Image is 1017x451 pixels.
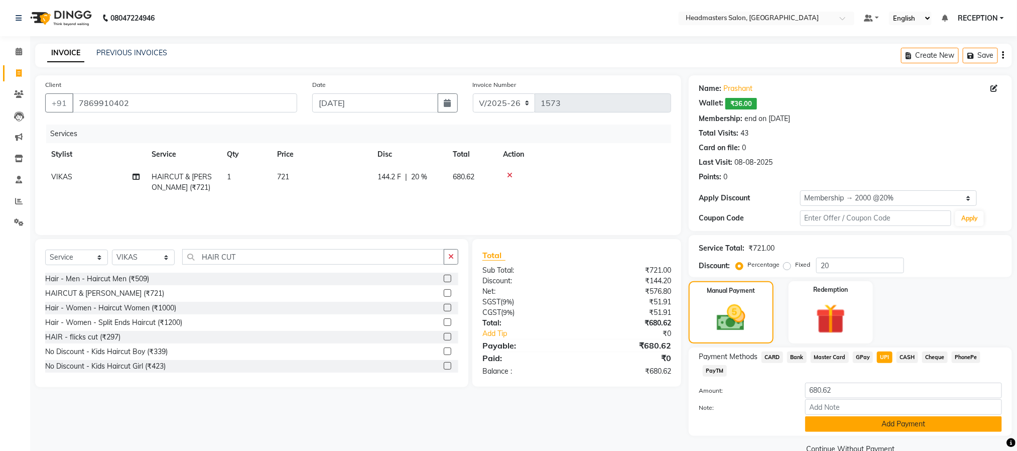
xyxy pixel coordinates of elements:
[475,286,577,297] div: Net:
[577,286,679,297] div: ₹576.80
[805,399,1002,415] input: Add Note
[45,347,168,357] div: No Discount - Kids Haircut Boy (₹339)
[699,352,757,362] span: Payment Methods
[503,308,513,316] span: 9%
[853,352,873,363] span: GPay
[952,352,980,363] span: PhonePe
[475,340,577,352] div: Payable:
[805,416,1002,432] button: Add Payment
[577,276,679,286] div: ₹144.20
[691,386,797,395] label: Amount:
[45,93,73,112] button: +91
[182,249,444,265] input: Search or Scan
[277,172,289,181] span: 721
[807,300,855,337] img: _gift.svg
[699,114,742,124] div: Membership:
[96,48,167,57] a: PREVIOUS INVOICES
[475,328,594,339] a: Add Tip
[45,274,149,284] div: Hair - Men - Haircut Men (₹509)
[747,260,780,269] label: Percentage
[405,172,407,182] span: |
[475,297,577,307] div: ( )
[271,143,371,166] th: Price
[47,44,84,62] a: INVOICE
[475,318,577,328] div: Total:
[922,352,948,363] span: Cheque
[577,352,679,364] div: ₹0
[723,172,727,182] div: 0
[26,4,94,32] img: logo
[45,143,146,166] th: Stylist
[45,288,164,299] div: HAIRCUT & [PERSON_NAME] (₹721)
[877,352,893,363] span: UPI
[110,4,155,32] b: 08047224946
[703,365,727,377] span: PayTM
[897,352,918,363] span: CASH
[699,172,721,182] div: Points:
[475,307,577,318] div: ( )
[45,303,176,313] div: Hair - Women - Haircut Women (₹1000)
[497,143,671,166] th: Action
[475,366,577,377] div: Balance :
[699,157,732,168] div: Last Visit:
[699,261,730,271] div: Discount:
[963,48,998,63] button: Save
[577,366,679,377] div: ₹680.62
[958,13,998,24] span: RECEPTION
[795,260,810,269] label: Fixed
[152,172,212,192] span: HAIRCUT & [PERSON_NAME] (₹721)
[482,297,500,306] span: SGST
[955,211,984,226] button: Apply
[699,98,723,109] div: Wallet:
[312,80,326,89] label: Date
[699,213,800,223] div: Coupon Code
[748,243,775,254] div: ₹721.00
[45,361,166,372] div: No Discount - Kids Haircut Girl (₹423)
[725,98,757,109] span: ₹36.00
[577,307,679,318] div: ₹51.91
[740,128,748,139] div: 43
[482,308,501,317] span: CGST
[594,328,679,339] div: ₹0
[811,352,849,363] span: Master Card
[146,143,221,166] th: Service
[813,285,848,294] label: Redemption
[761,352,783,363] span: CARD
[475,276,577,286] div: Discount:
[699,243,744,254] div: Service Total:
[475,265,577,276] div: Sub Total:
[475,352,577,364] div: Paid:
[734,157,773,168] div: 08-08-2025
[577,318,679,328] div: ₹680.62
[577,265,679,276] div: ₹721.00
[45,332,120,343] div: HAIR - flicks cut (₹297)
[805,383,1002,398] input: Amount
[577,340,679,352] div: ₹680.62
[901,48,959,63] button: Create New
[482,250,505,261] span: Total
[699,83,721,94] div: Name:
[699,128,738,139] div: Total Visits:
[707,286,755,295] label: Manual Payment
[699,193,800,203] div: Apply Discount
[227,172,231,181] span: 1
[411,172,427,182] span: 20 %
[577,297,679,307] div: ₹51.91
[800,210,952,226] input: Enter Offer / Coupon Code
[502,298,512,306] span: 9%
[787,352,807,363] span: Bank
[45,317,182,328] div: Hair - Women - Split Ends Haircut (₹1200)
[744,114,790,124] div: end on [DATE]
[447,143,497,166] th: Total
[377,172,401,182] span: 144.2 F
[723,83,752,94] a: Prashant
[699,143,740,153] div: Card on file:
[691,403,797,412] label: Note:
[473,80,517,89] label: Invoice Number
[51,172,72,181] span: VIKAS
[45,80,61,89] label: Client
[221,143,271,166] th: Qty
[708,301,754,334] img: _cash.svg
[453,172,474,181] span: 680.62
[742,143,746,153] div: 0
